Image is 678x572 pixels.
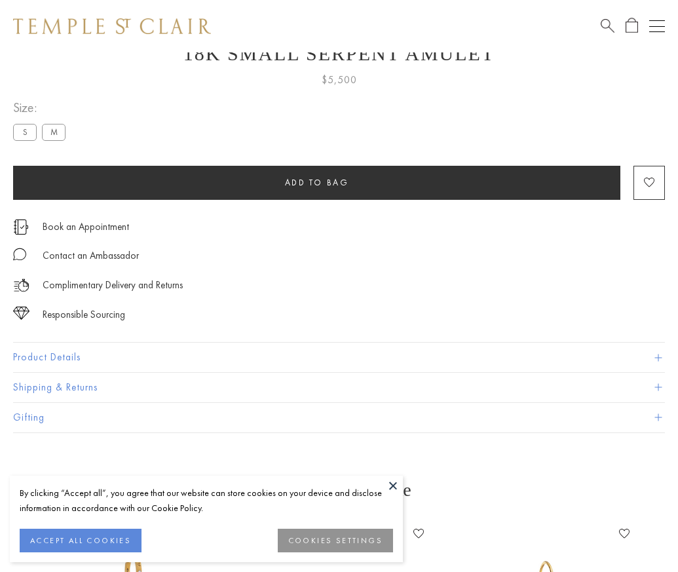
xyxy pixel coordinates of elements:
[13,166,620,200] button: Add to bag
[601,18,614,34] a: Search
[42,124,66,140] label: M
[285,177,349,188] span: Add to bag
[13,343,665,372] button: Product Details
[13,43,665,65] h1: 18K Small Serpent Amulet
[20,486,393,516] div: By clicking “Accept all”, you agree that our website can store cookies on your device and disclos...
[43,277,183,294] p: Complimentary Delivery and Returns
[20,529,141,552] button: ACCEPT ALL COOKIES
[13,18,211,34] img: Temple St. Clair
[43,219,129,234] a: Book an Appointment
[13,373,665,402] button: Shipping & Returns
[626,18,638,34] a: Open Shopping Bag
[13,307,29,320] img: icon_sourcing.svg
[13,403,665,432] button: Gifting
[13,219,29,235] img: icon_appointment.svg
[13,124,37,140] label: S
[278,529,393,552] button: COOKIES SETTINGS
[322,71,357,88] span: $5,500
[13,248,26,261] img: MessageIcon-01_2.svg
[43,248,139,264] div: Contact an Ambassador
[13,277,29,294] img: icon_delivery.svg
[43,307,125,323] div: Responsible Sourcing
[649,18,665,34] button: Open navigation
[13,97,71,119] span: Size:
